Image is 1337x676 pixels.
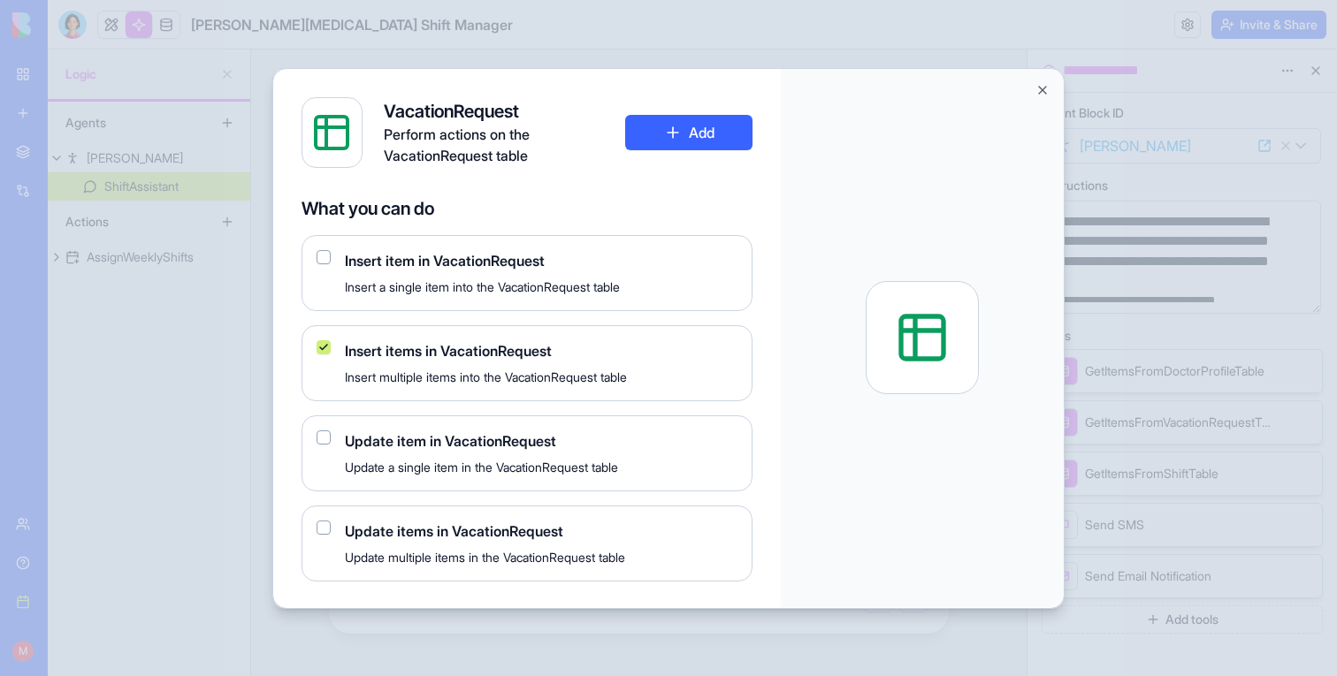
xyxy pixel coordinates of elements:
span: Insert item in VacationRequest [345,250,737,271]
span: Update multiple items in the VacationRequest table [345,549,737,566]
h4: VacationRequest [384,99,625,124]
span: Insert multiple items into the VacationRequest table [345,368,737,386]
span: Update item in VacationRequest [345,430,737,452]
h4: What you can do [302,196,753,221]
span: Perform actions on the VacationRequest table [384,124,625,166]
span: Update items in VacationRequest [345,520,737,542]
button: Add [625,115,753,150]
span: Update a single item in the VacationRequest table [345,459,737,476]
span: Insert a single item into the VacationRequest table [345,278,737,296]
span: Insert items in VacationRequest [345,340,737,361]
